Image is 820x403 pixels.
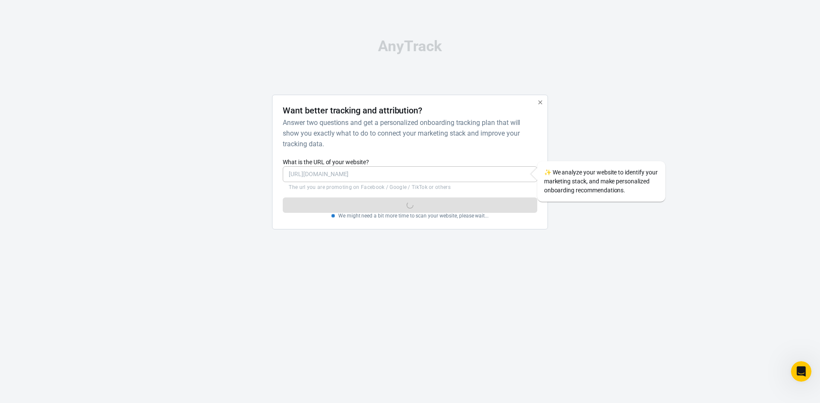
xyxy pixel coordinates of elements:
span: sparkles [544,169,551,176]
div: AnyTrack [196,39,624,54]
input: https://yourwebsite.com/landing-page [283,166,537,182]
p: We might need a bit more time to scan your website, please wait... [338,213,489,219]
p: The url you are promoting on Facebook / Google / TikTok or others [289,184,531,191]
label: What is the URL of your website? [283,158,537,166]
iframe: Intercom live chat [791,361,811,382]
h6: Answer two questions and get a personalized onboarding tracking plan that will show you exactly w... [283,117,533,149]
div: We analyze your website to identify your marketing stack, and make personalized onboarding recomm... [537,161,665,202]
h4: Want better tracking and attribution? [283,105,422,116]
